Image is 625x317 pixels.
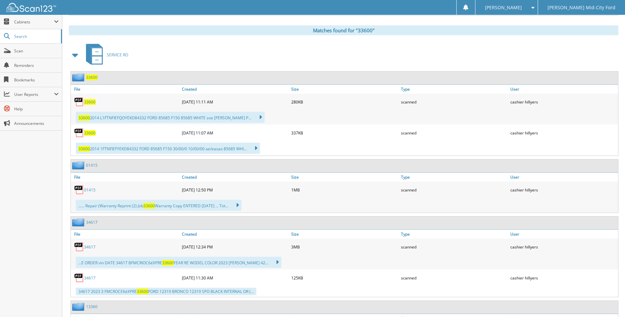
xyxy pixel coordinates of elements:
[180,85,290,94] a: Created
[71,230,180,239] a: File
[69,25,618,35] div: Matches found for "33600"
[74,128,84,138] img: PDF.png
[86,304,98,309] a: 13360
[548,6,615,10] span: [PERSON_NAME] Mid-City Ford
[14,92,54,97] span: User Reports
[107,52,128,58] span: SERVICE RO
[72,161,86,169] img: folder2.png
[74,242,84,252] img: PDF.png
[180,95,290,108] div: [DATE] 11:11 AM
[86,162,98,168] a: 01415
[71,173,180,182] a: File
[78,146,90,152] span: 33600
[84,130,96,136] a: 33600
[76,200,241,211] div: ...... Repair (Warranty Reprint (2) Job Warranty Copy ENTERED [DATE] ... Tot...
[14,106,59,112] span: Help
[399,183,509,196] div: scanned
[14,48,59,54] span: Scan
[76,257,281,268] div: ...E ORDER vin DATE 34617 BFMCRIOC6éXPRE YEAR RE WODEL COLOR 2023 [PERSON_NAME] 42...
[399,85,509,94] a: Type
[180,240,290,253] div: [DATE] 12:34 PM
[509,173,618,182] a: User
[76,112,265,123] div: 2014 L1FTNFIEFQOYEKD84332 FORD 85685 F150 85685 WHITE soe [PERSON_NAME] P...
[72,73,86,81] img: folder2.png
[180,173,290,182] a: Created
[509,85,618,94] a: User
[76,143,260,154] div: 2014 1FTNFIEFYEKD84332 FORD 85685 F150 30/00/0 10/00/00 ae/easao 85685 WHI...
[14,121,59,126] span: Announcements
[71,85,180,94] a: File
[84,244,96,250] a: 34617
[137,289,148,294] span: 33600
[509,230,618,239] a: User
[592,285,625,317] iframe: Chat Widget
[14,77,59,83] span: Bookmarks
[180,271,290,284] div: [DATE] 11:30 AM
[14,34,58,39] span: Search
[399,95,509,108] div: scanned
[86,74,98,80] a: 33600
[399,230,509,239] a: Type
[84,275,96,281] a: 34617
[82,42,128,68] a: SERVICE RO
[509,126,618,139] div: cashier hillyers
[78,115,90,121] span: 33600
[290,173,399,182] a: Size
[180,126,290,139] div: [DATE] 11:07 AM
[290,126,399,139] div: 337KB
[84,99,96,105] a: 33600
[180,183,290,196] div: [DATE] 12:50 PM
[509,271,618,284] div: cashier hillyers
[14,63,59,68] span: Reminders
[72,303,86,311] img: folder2.png
[162,260,174,266] span: 33600
[399,173,509,182] a: Type
[180,230,290,239] a: Created
[74,273,84,283] img: PDF.png
[509,240,618,253] div: cashier hillyers
[72,218,86,226] img: folder2.png
[399,271,509,284] div: scanned
[509,95,618,108] div: cashier hillyers
[290,271,399,284] div: 125KB
[290,95,399,108] div: 280KB
[399,126,509,139] div: scanned
[76,288,256,295] div: 34617 2023 3 FMCROCE6éXPRE FORD 12319 BRONCO 12319 SPO BLACK INTERNAL OR (...
[290,240,399,253] div: 3MB
[509,183,618,196] div: cashier hillyers
[290,85,399,94] a: Size
[14,19,54,25] span: Cabinets
[74,97,84,107] img: PDF.png
[86,219,98,225] a: 34617
[290,230,399,239] a: Size
[143,203,155,209] span: 33600
[74,185,84,195] img: PDF.png
[399,240,509,253] div: scanned
[84,187,96,193] a: 01415
[290,183,399,196] div: 1MB
[7,3,56,12] img: scan123-logo-white.svg
[485,6,522,10] span: [PERSON_NAME]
